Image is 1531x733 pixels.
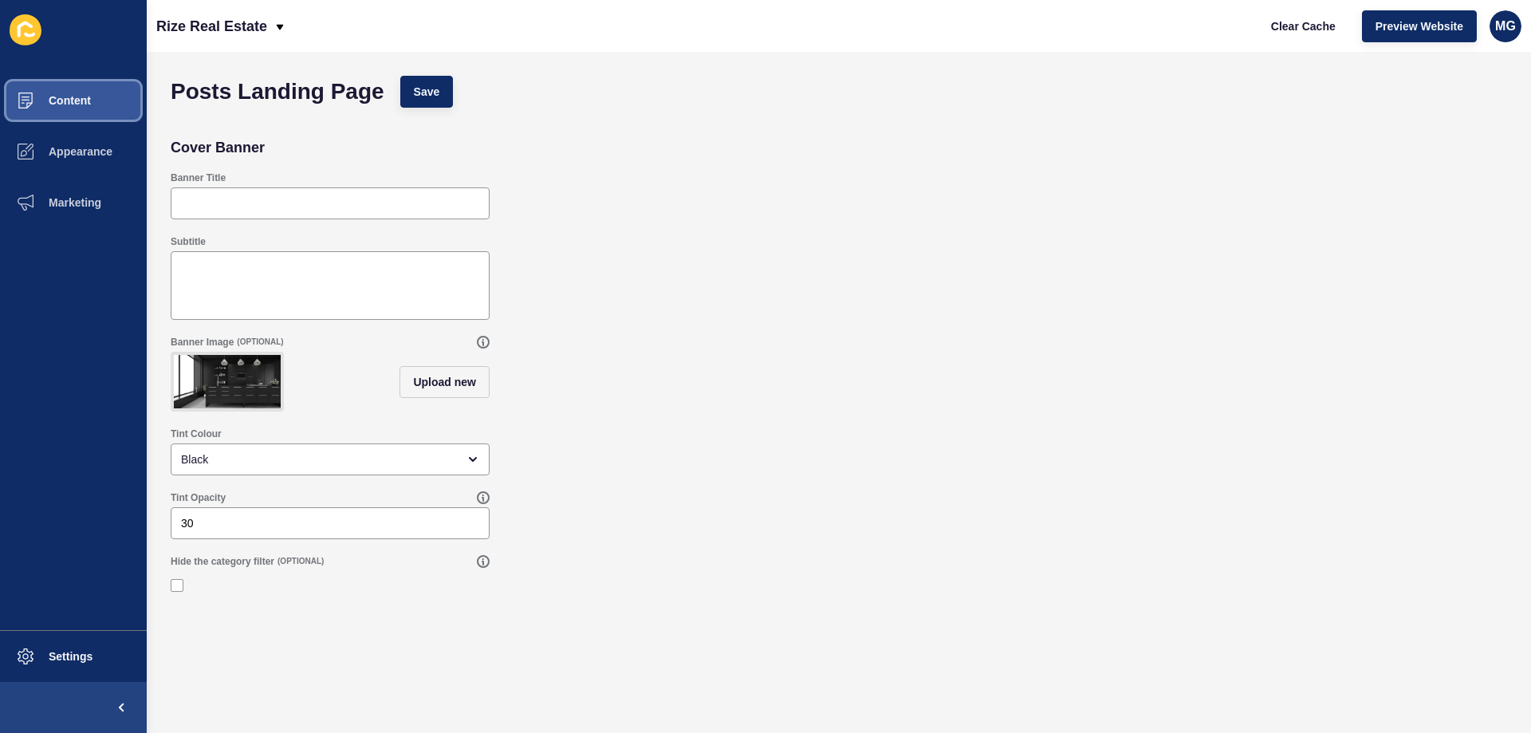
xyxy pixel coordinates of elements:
span: (OPTIONAL) [237,337,283,348]
label: Hide the category filter [171,555,274,568]
label: Tint Colour [171,428,222,440]
span: Clear Cache [1271,18,1336,34]
span: Preview Website [1376,18,1463,34]
p: Rize Real Estate [156,6,267,46]
button: Upload new [399,366,490,398]
label: Subtitle [171,235,206,248]
h1: Posts Landing Page [171,84,384,100]
span: MG [1495,18,1516,34]
button: Preview Website [1362,10,1477,42]
label: Banner Image [171,336,234,349]
img: a70e48818129823d9ae88dd11b1bf8e5.png [174,355,281,408]
label: Banner Title [171,171,226,184]
span: (OPTIONAL) [277,556,324,567]
span: Save [414,84,440,100]
button: Save [400,76,454,108]
span: Upload new [413,374,476,390]
label: Tint Opacity [171,491,226,504]
div: open menu [171,443,490,475]
h2: Cover Banner [171,140,265,156]
button: Clear Cache [1257,10,1349,42]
